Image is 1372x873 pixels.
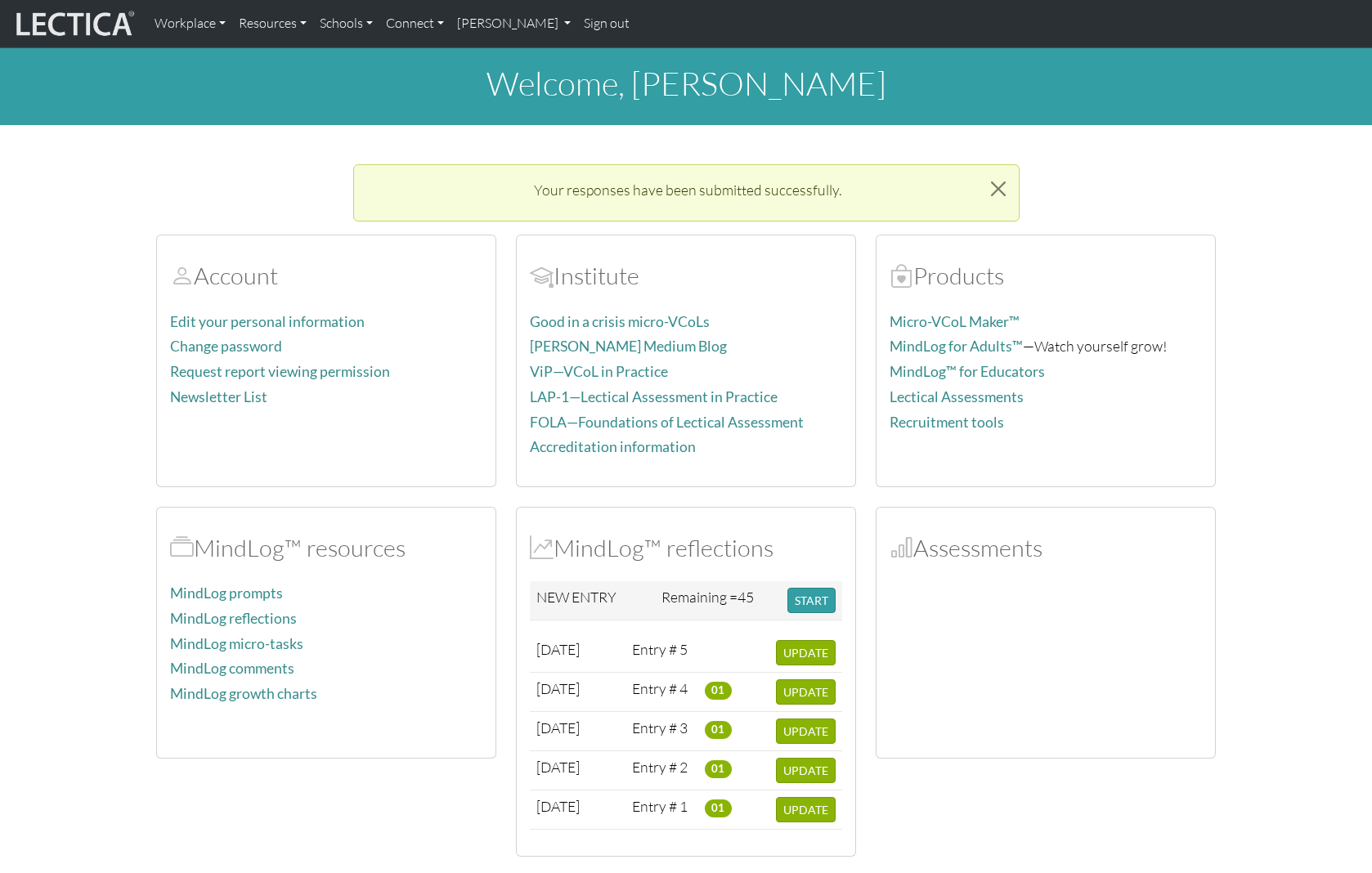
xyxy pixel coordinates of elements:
span: [DATE] [536,797,580,815]
button: UPDATE [776,679,836,705]
h2: Institute [530,262,842,290]
h2: Products [890,262,1202,290]
span: UPDATE [783,685,828,699]
a: Recruitment tools [890,414,1004,431]
a: Edit your personal information [170,313,365,330]
td: NEW ENTRY [530,581,655,620]
a: FOLA—Foundations of Lectical Assessment [530,414,804,431]
span: Assessments [890,533,913,562]
a: Workplace [148,7,232,41]
span: 45 [738,588,754,606]
span: [DATE] [536,719,580,736]
span: Products [890,261,913,290]
h2: Account [170,262,482,290]
span: Account [170,261,194,290]
img: lecticalive [12,8,135,39]
h2: MindLog™ reflections [530,534,842,562]
span: 01 [705,721,732,739]
td: Entry # 1 [625,790,698,830]
p: —Watch yourself grow! [890,334,1202,358]
a: ViP—VCoL in Practice [530,363,668,380]
p: Your responses have been submitted successfully. [380,178,997,201]
span: 01 [705,760,732,778]
a: Resources [232,7,313,41]
button: UPDATE [776,719,836,744]
span: [DATE] [536,640,580,658]
a: Request report viewing permission [170,363,390,380]
a: Connect [379,7,451,41]
a: [PERSON_NAME] [451,7,577,41]
a: Accreditation information [530,438,696,455]
span: [DATE] [536,758,580,776]
span: UPDATE [783,646,828,660]
span: MindLog™ resources [170,533,194,562]
a: Sign out [577,7,636,41]
h2: MindLog™ resources [170,534,482,562]
a: MindLog reflections [170,610,297,627]
a: MindLog for Adults™ [890,338,1023,355]
td: Entry # 3 [625,712,698,751]
button: UPDATE [776,758,836,783]
a: LAP-1—Lectical Assessment in Practice [530,388,778,405]
a: [PERSON_NAME] Medium Blog [530,338,727,355]
span: MindLog [530,533,554,562]
td: Remaining = [655,581,781,620]
a: Micro-VCoL Maker™ [890,313,1020,330]
button: START [787,588,836,613]
a: Schools [313,7,379,41]
span: UPDATE [783,803,828,817]
a: MindLog comments [170,660,294,677]
span: UPDATE [783,763,828,777]
td: Entry # 5 [625,633,698,673]
a: Good in a crisis micro-VCoLs [530,313,710,330]
button: UPDATE [776,797,836,822]
a: MindLog prompts [170,584,283,602]
a: Lectical Assessments [890,388,1024,405]
a: Change password [170,338,282,355]
span: 01 [705,799,732,817]
span: UPDATE [783,724,828,738]
a: MindLog micro-tasks [170,635,303,652]
td: Entry # 2 [625,751,698,790]
span: Account [530,261,554,290]
a: MindLog growth charts [170,685,317,702]
span: [DATE] [536,679,580,697]
a: Newsletter List [170,388,267,405]
button: UPDATE [776,640,836,665]
h2: Assessments [890,534,1202,562]
a: MindLog™ for Educators [890,363,1045,380]
td: Entry # 4 [625,673,698,712]
button: Close [978,165,1019,213]
span: 01 [705,682,732,700]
